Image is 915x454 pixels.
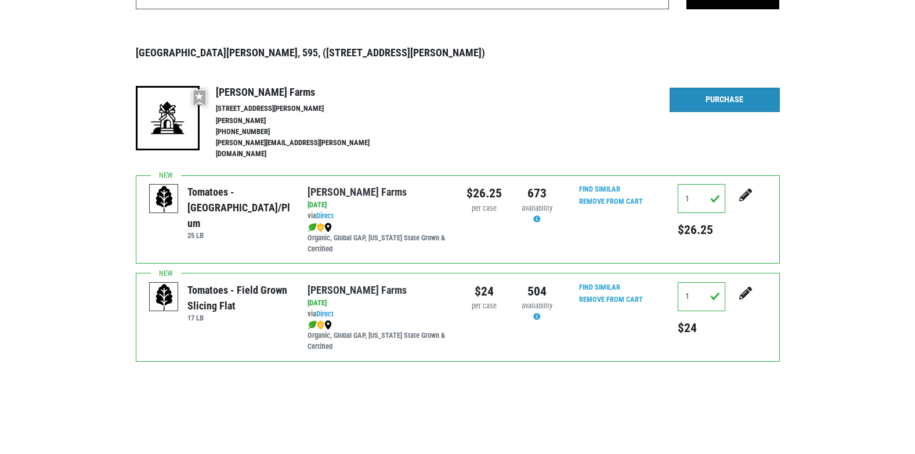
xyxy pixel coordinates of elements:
img: safety-e55c860ca8c00a9c171001a62a92dabd.png [317,320,324,330]
input: Remove From Cart [572,293,650,307]
input: Remove From Cart [572,195,650,208]
div: [DATE] [308,298,449,309]
img: placeholder-variety-43d6402dacf2d531de610a020419775a.svg [150,185,179,214]
a: Direct [316,309,334,318]
a: Find Similar [579,283,620,291]
div: Organic, Global GAP, [US_STATE] State Grown & Certified [308,319,449,352]
h5: $26.25 [678,222,725,237]
li: [PERSON_NAME] [216,116,395,127]
div: $24 [466,282,502,301]
li: [STREET_ADDRESS][PERSON_NAME] [216,103,395,114]
input: Qty [678,282,725,311]
div: $26.25 [466,184,502,203]
li: [PHONE_NUMBER] [216,127,395,138]
div: per case [466,203,502,214]
h6: 17 LB [187,314,290,322]
div: [DATE] [308,200,449,211]
a: [PERSON_NAME] Farms [308,186,407,198]
div: via [308,309,449,320]
h3: [GEOGRAPHIC_DATA][PERSON_NAME], 595, ([STREET_ADDRESS][PERSON_NAME]) [136,46,780,59]
div: Tomatoes - [GEOGRAPHIC_DATA]/Plum [187,184,290,231]
img: safety-e55c860ca8c00a9c171001a62a92dabd.png [317,223,324,232]
h5: $24 [678,320,725,336]
h4: [PERSON_NAME] Farms [216,86,395,99]
span: availability [522,204,552,212]
div: 504 [519,282,555,301]
input: Qty [678,184,725,213]
div: Tomatoes - Field Grown Slicing Flat [187,282,290,314]
img: leaf-e5c59151409436ccce96b2ca1b28e03c.png [308,320,317,330]
a: [PERSON_NAME] Farms [308,284,407,296]
img: placeholder-variety-43d6402dacf2d531de610a020419775a.svg [150,283,179,312]
li: [PERSON_NAME][EMAIL_ADDRESS][PERSON_NAME][DOMAIN_NAME] [216,138,395,160]
img: leaf-e5c59151409436ccce96b2ca1b28e03c.png [308,223,317,232]
img: map_marker-0e94453035b3232a4d21701695807de9.png [324,320,332,330]
div: per case [466,301,502,312]
span: availability [522,301,552,310]
div: Organic, Global GAP, [US_STATE] State Grown & Certified [308,222,449,255]
img: 19-7441ae2ccb79c876ff41c34f3bd0da69.png [136,86,200,150]
a: Purchase [670,88,780,112]
a: Direct [316,211,334,220]
a: Find Similar [579,185,620,193]
h6: 25 LB [187,231,290,240]
div: 673 [519,184,555,203]
img: map_marker-0e94453035b3232a4d21701695807de9.png [324,223,332,232]
div: via [308,211,449,222]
